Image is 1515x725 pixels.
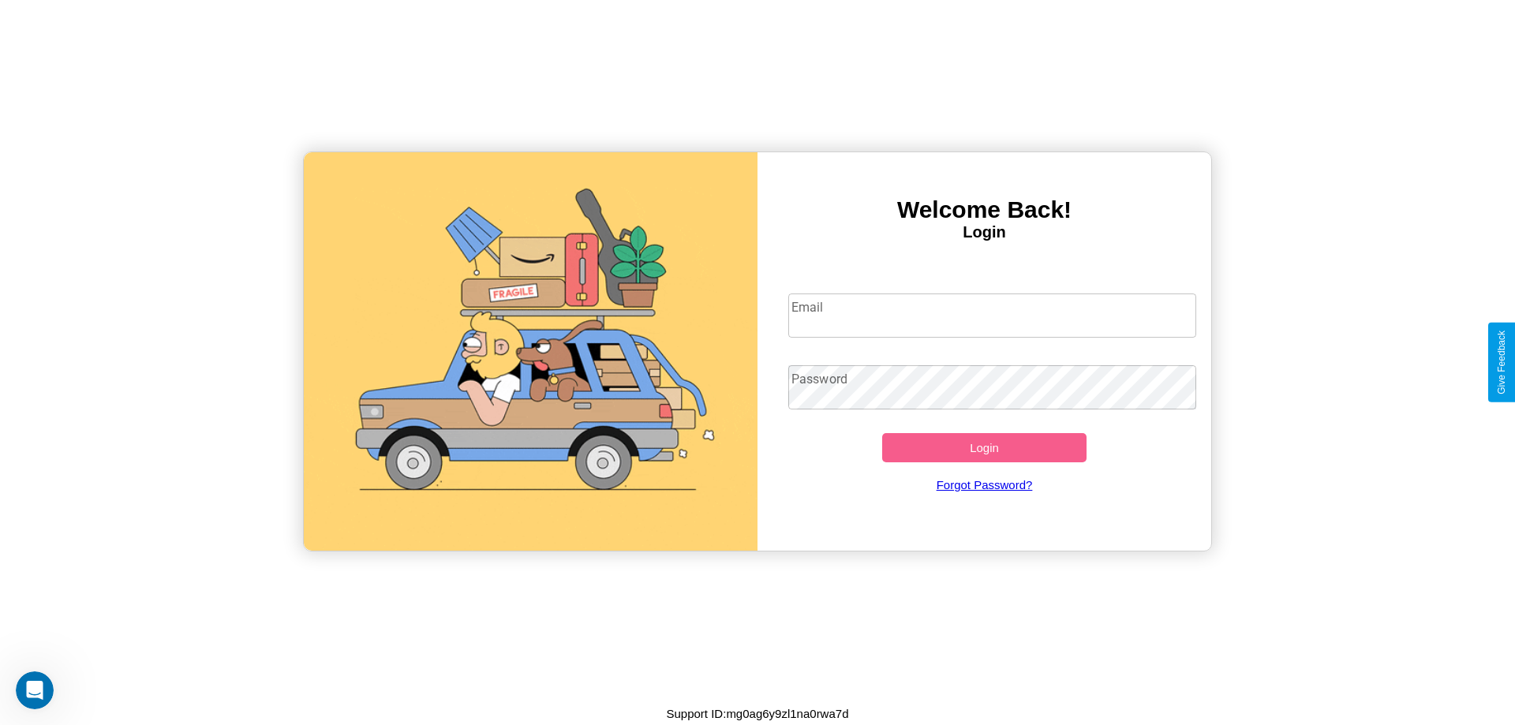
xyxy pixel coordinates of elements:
h4: Login [757,223,1211,241]
p: Support ID: mg0ag6y9zl1na0rwa7d [667,703,849,724]
img: gif [304,152,757,551]
iframe: Intercom live chat [16,671,54,709]
div: Give Feedback [1496,331,1507,394]
a: Forgot Password? [780,462,1189,507]
h3: Welcome Back! [757,196,1211,223]
button: Login [882,433,1087,462]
